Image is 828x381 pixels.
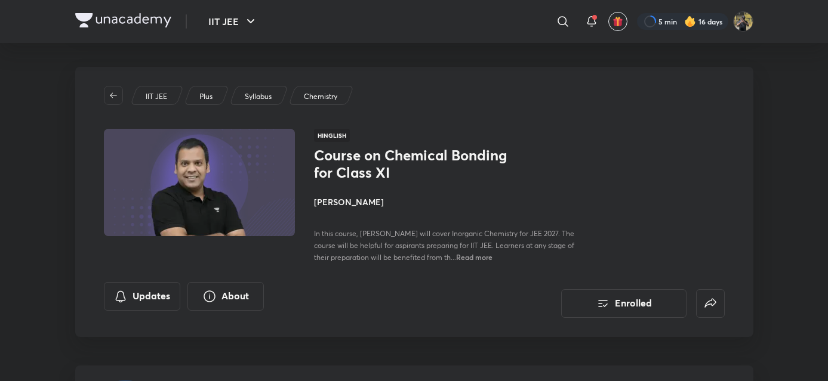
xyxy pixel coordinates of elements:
[456,252,493,262] span: Read more
[733,11,753,32] img: KRISH JINDAL
[187,282,264,311] button: About
[314,147,509,181] h1: Course on Chemical Bonding for Class XI
[75,13,171,27] img: Company Logo
[242,91,273,102] a: Syllabus
[104,282,180,311] button: Updates
[314,229,574,262] span: In this course, [PERSON_NAME] will cover Inorganic Chemistry for JEE 2027. The course will be hel...
[75,13,171,30] a: Company Logo
[199,91,213,102] p: Plus
[608,12,627,31] button: avatar
[696,289,725,318] button: false
[101,128,296,237] img: Thumbnail
[143,91,169,102] a: IIT JEE
[612,16,623,27] img: avatar
[201,10,265,33] button: IIT JEE
[314,129,350,142] span: Hinglish
[301,91,339,102] a: Chemistry
[684,16,696,27] img: streak
[561,289,687,318] button: Enrolled
[146,91,167,102] p: IIT JEE
[314,196,581,208] h4: [PERSON_NAME]
[304,91,337,102] p: Chemistry
[197,91,214,102] a: Plus
[245,91,272,102] p: Syllabus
